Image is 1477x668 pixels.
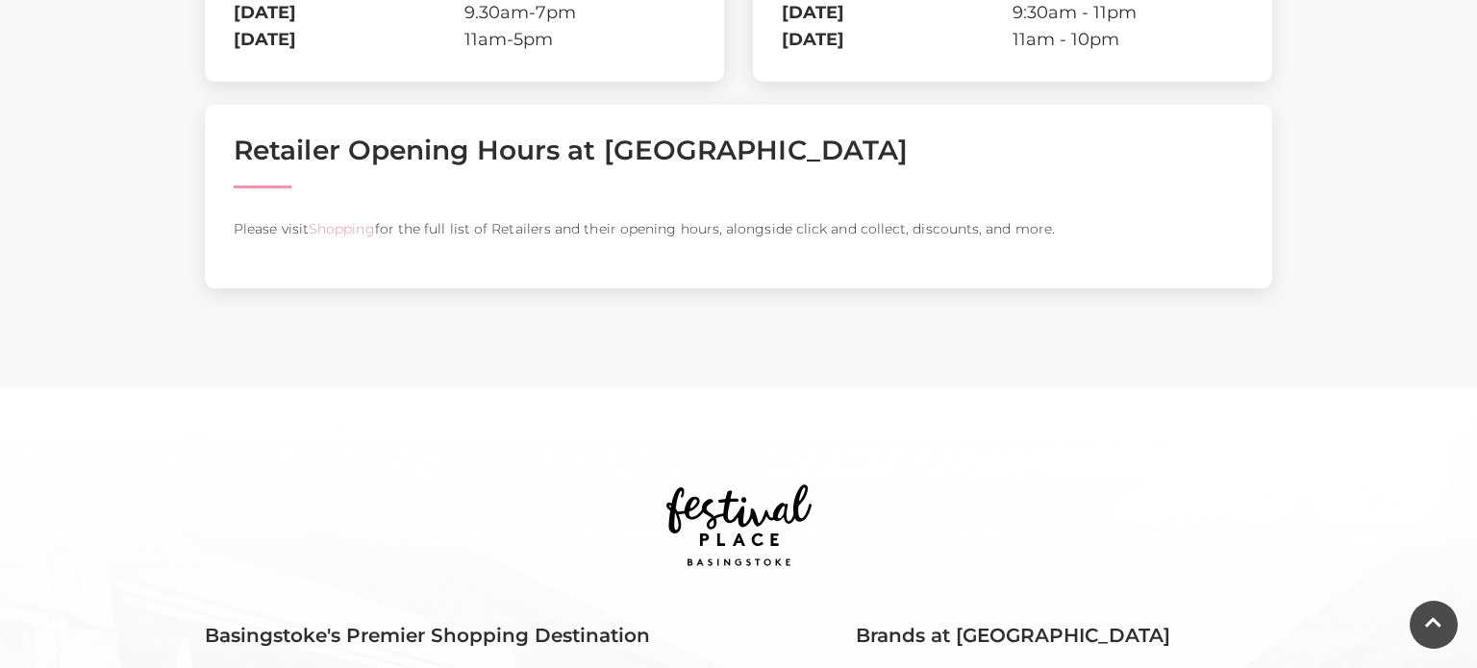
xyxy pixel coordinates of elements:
th: [DATE] [782,26,1013,53]
th: [DATE] [234,26,464,53]
img: Festival Place [640,427,838,624]
p: Please visit for the full list of Retailers and their opening hours, alongside click and collect,... [234,217,1243,240]
td: 11am - 10pm [1013,26,1243,53]
td: 11am-5pm [464,26,695,53]
h2: Retailer Opening Hours at [GEOGRAPHIC_DATA] [234,134,1243,166]
h5: Basingstoke's Premier Shopping Destination [205,624,724,647]
a: Shopping [309,220,375,237]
